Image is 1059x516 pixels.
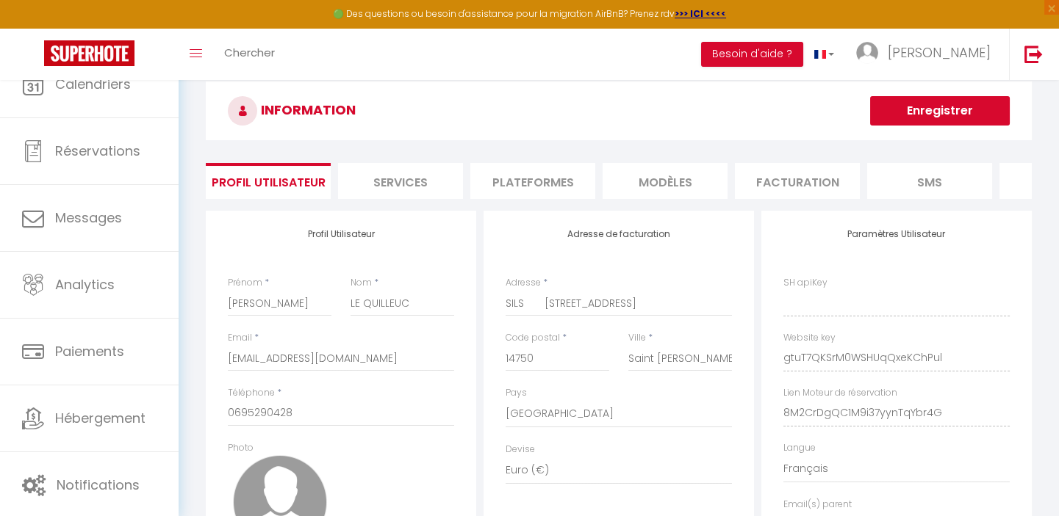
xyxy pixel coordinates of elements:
label: Téléphone [228,386,275,400]
label: Pays [506,386,527,400]
label: Email(s) parent [783,498,852,512]
label: Ville [628,331,646,345]
label: Email [228,331,252,345]
h4: Paramètres Utilisateur [783,229,1010,239]
label: Adresse [506,276,541,290]
span: Réservations [55,142,140,160]
label: SH apiKey [783,276,828,290]
label: Photo [228,441,254,455]
h4: Profil Utilisateur [228,229,454,239]
label: Devise [506,443,535,457]
li: Services [338,163,463,199]
img: ... [856,42,878,64]
button: Enregistrer [870,96,1010,126]
img: logout [1024,45,1043,63]
span: Chercher [224,45,275,60]
span: Messages [55,208,122,227]
span: Notifications [57,476,140,494]
span: [PERSON_NAME] [888,43,991,62]
a: Chercher [213,29,286,80]
label: Prénom [228,276,262,290]
li: Facturation [735,163,860,199]
label: Lien Moteur de réservation [783,386,897,400]
li: Plateformes [470,163,595,199]
button: Besoin d'aide ? [701,42,803,67]
label: Website key [783,331,836,345]
span: Paiements [55,342,124,360]
span: Analytics [55,275,115,294]
li: SMS [867,163,992,199]
label: Code postal [506,331,560,345]
a: ... [PERSON_NAME] [845,29,1009,80]
h3: INFORMATION [206,81,1032,140]
li: Profil Utilisateur [206,163,331,199]
h4: Adresse de facturation [506,229,732,239]
label: Langue [783,441,816,455]
span: Calendriers [55,75,131,93]
img: Super Booking [44,40,134,66]
span: Hébergement [55,409,146,427]
label: Nom [351,276,372,290]
a: >>> ICI <<<< [675,7,726,20]
li: MODÈLES [603,163,728,199]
